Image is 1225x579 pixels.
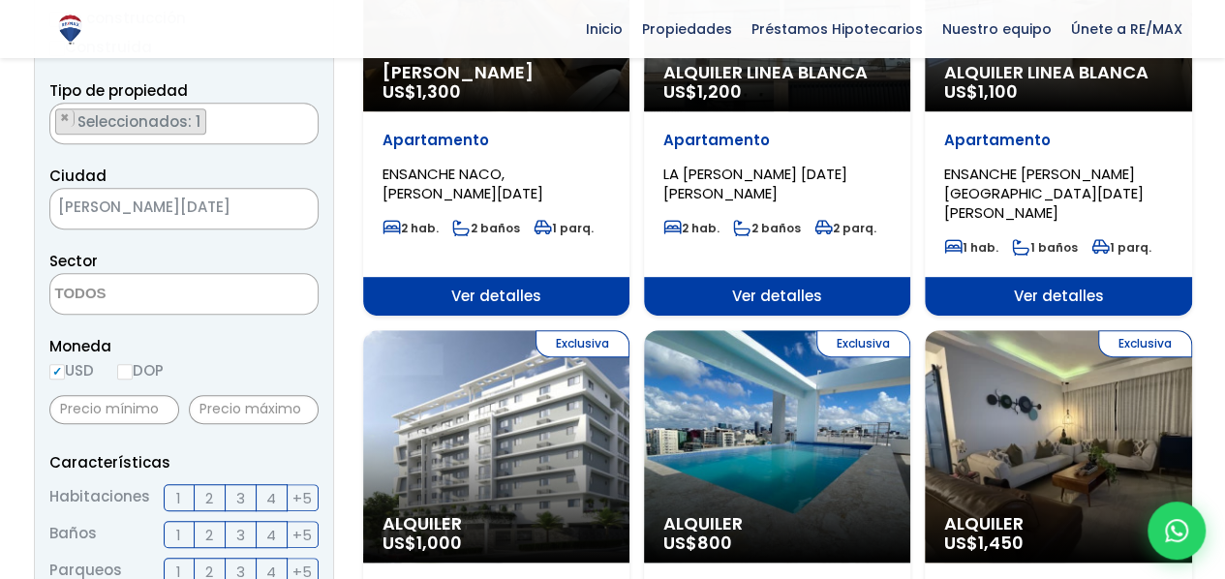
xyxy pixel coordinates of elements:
[944,239,998,256] span: 1 hab.
[289,200,298,218] span: ×
[534,220,594,236] span: 1 parq.
[733,220,801,236] span: 2 baños
[205,523,213,547] span: 2
[49,358,94,382] label: USD
[292,486,312,510] span: +5
[76,111,205,132] span: Seleccionados: 1
[49,334,319,358] span: Moneda
[383,220,439,236] span: 2 hab.
[383,63,610,82] span: [PERSON_NAME]
[1012,239,1078,256] span: 1 baños
[944,164,1144,223] span: ENSANCHE [PERSON_NAME][GEOGRAPHIC_DATA][DATE][PERSON_NAME]
[978,531,1024,555] span: 1,450
[944,79,1018,104] span: US$
[383,131,610,150] p: Apartamento
[383,531,462,555] span: US$
[383,164,543,203] span: ENSANCHE NACO, [PERSON_NAME][DATE]
[49,395,179,424] input: Precio mínimo
[1061,15,1192,44] span: Únete a RE/MAX
[663,131,891,150] p: Apartamento
[50,274,238,316] textarea: Search
[49,251,98,271] span: Sector
[944,514,1172,533] span: Alquiler
[1098,330,1192,357] span: Exclusiva
[176,523,181,547] span: 1
[49,166,107,186] span: Ciudad
[236,523,245,547] span: 3
[292,523,312,547] span: +5
[266,523,276,547] span: 4
[49,80,188,101] span: Tipo de propiedad
[205,486,213,510] span: 2
[663,514,891,533] span: Alquiler
[49,484,150,511] span: Habitaciones
[944,131,1172,150] p: Apartamento
[363,277,629,316] span: Ver detalles
[56,109,75,127] button: Remove item
[189,395,319,424] input: Precio máximo
[383,514,610,533] span: Alquiler
[49,450,319,474] p: Características
[814,220,876,236] span: 2 parq.
[49,364,65,380] input: USD
[632,15,742,44] span: Propiedades
[416,79,461,104] span: 1,300
[697,531,732,555] span: 800
[50,104,61,145] textarea: Search
[663,164,847,203] span: LA [PERSON_NAME] [DATE][PERSON_NAME]
[117,364,133,380] input: DOP
[296,108,308,128] button: Remove all items
[49,188,319,229] span: SANTO DOMINGO DE GUZMÁN
[663,79,742,104] span: US$
[1091,239,1151,256] span: 1 parq.
[697,79,742,104] span: 1,200
[933,15,1061,44] span: Nuestro equipo
[60,109,70,127] span: ×
[55,108,206,135] li: APARTAMENTO
[536,330,629,357] span: Exclusiva
[663,531,732,555] span: US$
[416,531,462,555] span: 1,000
[944,63,1172,82] span: Alquiler Linea Blanca
[944,531,1024,555] span: US$
[176,486,181,510] span: 1
[742,15,933,44] span: Préstamos Hipotecarios
[269,194,298,225] button: Remove all items
[663,63,891,82] span: Alquiler Linea Blanca
[50,194,269,221] span: SANTO DOMINGO DE GUZMÁN
[49,521,97,548] span: Baños
[117,358,164,382] label: DOP
[383,79,461,104] span: US$
[644,277,910,316] span: Ver detalles
[925,277,1191,316] span: Ver detalles
[663,220,720,236] span: 2 hab.
[266,486,276,510] span: 4
[978,79,1018,104] span: 1,100
[576,15,632,44] span: Inicio
[236,486,245,510] span: 3
[297,109,307,127] span: ×
[53,13,87,46] img: Logo de REMAX
[816,330,910,357] span: Exclusiva
[452,220,520,236] span: 2 baños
